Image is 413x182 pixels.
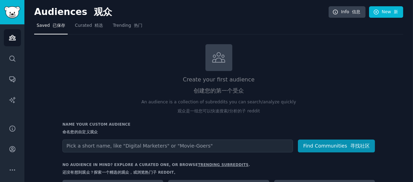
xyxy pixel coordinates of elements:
font: 寻找社区 [350,143,370,149]
a: Trending 热门 [110,20,144,34]
font: 创建您的第一个受众 [194,87,244,94]
a: trending subreddits [198,163,248,167]
h3: Name your custom audience [62,122,375,137]
font: 精选 [95,23,103,28]
span: Curated [75,23,103,29]
font: 还没有想到观众？探索一个精选的观众，或浏览热门子 reddit。 [62,170,178,174]
input: Pick a short name, like "Digital Marketers" or "Movie-Goers" [62,140,293,152]
h2: Create your first audience [62,76,375,98]
a: Info 信息 [329,6,366,18]
font: 新 [394,9,398,14]
span: Trending [113,23,142,29]
font: 热门 [134,23,142,28]
div: No audience in mind? Explore a curated one, or browse . [62,162,250,177]
button: Find Communities 寻找社区 [298,140,375,152]
font: 命名您的自定义观众 [62,130,98,134]
a: New 新 [369,6,403,18]
img: GummySearch logo [4,6,20,18]
font: 信息 [352,9,360,14]
span: Saved [37,23,65,29]
font: 已保存 [53,23,65,28]
a: Saved 已保存 [34,20,68,34]
font: 观众是一组您可以快速搜索/分析的子 reddit [178,109,260,113]
font: 观众 [94,7,112,17]
a: Curated 精选 [73,20,106,34]
p: An audience is a collection of subreddits you can search/analyze quickly [62,99,375,117]
h2: Audiences [34,7,329,18]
